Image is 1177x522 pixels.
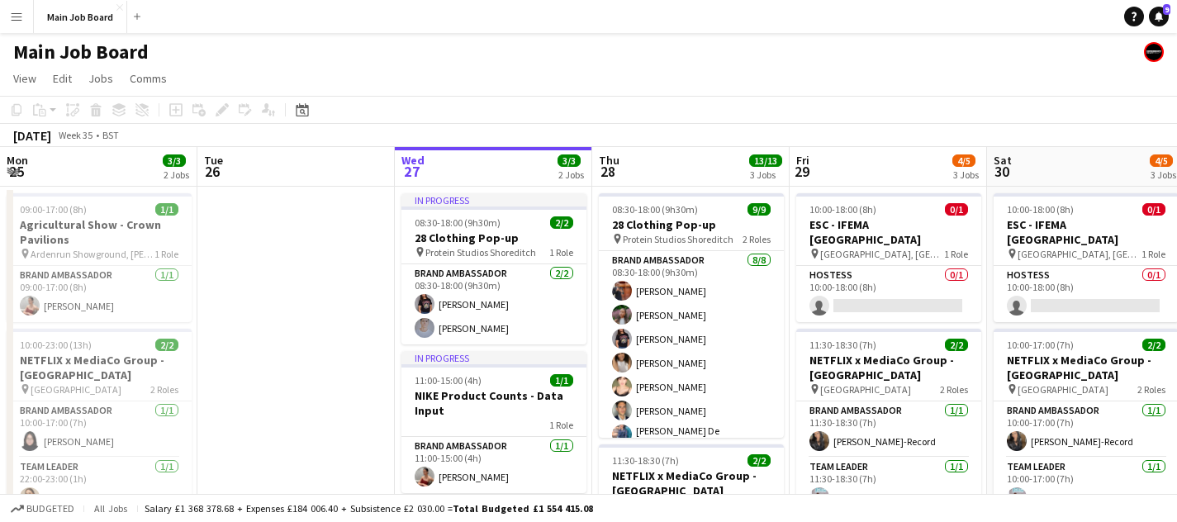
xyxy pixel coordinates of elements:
div: 3 Jobs [953,168,979,181]
span: 4/5 [952,154,975,167]
span: Tue [204,153,223,168]
span: Protein Studios Shoreditch [623,233,733,245]
app-card-role: Team Leader1/122:00-23:00 (1h)[PERSON_NAME] [7,458,192,514]
a: 9 [1149,7,1169,26]
span: Ardenrun Showground, [PERSON_NAME][STREET_ADDRESS] [31,248,154,260]
span: 2 Roles [940,383,968,396]
span: [GEOGRAPHIC_DATA] [31,383,121,396]
app-job-card: 08:30-18:00 (9h30m)9/928 Clothing Pop-up Protein Studios Shoreditch2 RolesBrand Ambassador8/808:3... [599,193,784,438]
div: 3 Jobs [1151,168,1176,181]
app-card-role: Brand Ambassador1/110:00-17:00 (7h)[PERSON_NAME] [7,401,192,458]
div: [DATE] [13,127,51,144]
span: 3/3 [558,154,581,167]
span: 11:00-15:00 (4h) [415,374,482,387]
a: Comms [123,68,173,89]
span: 0/1 [945,203,968,216]
span: 10:00-17:00 (7h) [1007,339,1074,351]
div: 3 Jobs [750,168,781,181]
div: 2 Jobs [558,168,584,181]
span: 11:30-18:30 (7h) [809,339,876,351]
span: 09:00-17:00 (8h) [20,203,87,216]
span: Thu [599,153,619,168]
span: Budgeted [26,503,74,515]
span: Total Budgeted £1 554 415.08 [453,502,593,515]
span: 1/1 [550,374,573,387]
app-job-card: 09:00-17:00 (8h)1/1Agricultural Show - Crown Pavilions Ardenrun Showground, [PERSON_NAME][STREET_... [7,193,192,322]
app-card-role: Brand Ambassador2/208:30-18:00 (9h30m)[PERSON_NAME][PERSON_NAME] [401,264,586,344]
span: [GEOGRAPHIC_DATA], [GEOGRAPHIC_DATA] [820,248,944,260]
button: Main Job Board [34,1,127,33]
span: Jobs [88,71,113,86]
span: 08:30-18:00 (9h30m) [415,216,501,229]
span: 29 [794,162,809,181]
span: All jobs [91,502,131,515]
app-user-avatar: experience staff [1144,42,1164,62]
h3: NETFLIX x MediaCo Group - [GEOGRAPHIC_DATA] [796,353,981,382]
span: [GEOGRAPHIC_DATA], [GEOGRAPHIC_DATA] [1018,248,1141,260]
span: Comms [130,71,167,86]
span: Protein Studios Shoreditch [425,246,536,259]
span: 4/5 [1150,154,1173,167]
a: Jobs [82,68,120,89]
span: 3/3 [163,154,186,167]
app-job-card: In progress11:00-15:00 (4h)1/1NIKE Product Counts - Data Input1 RoleBrand Ambassador1/111:00-15:0... [401,351,586,493]
button: Budgeted [8,500,77,518]
span: 9/9 [747,203,771,216]
span: View [13,71,36,86]
app-card-role: Brand Ambassador1/109:00-17:00 (8h)[PERSON_NAME] [7,266,192,322]
span: 10:00-18:00 (8h) [1007,203,1074,216]
span: 1 Role [549,419,573,431]
app-job-card: 10:00-18:00 (8h)0/1ESC - IFEMA [GEOGRAPHIC_DATA] [GEOGRAPHIC_DATA], [GEOGRAPHIC_DATA]1 RoleHostes... [796,193,981,322]
app-card-role: Brand Ambassador1/111:30-18:30 (7h)[PERSON_NAME]-Record [796,401,981,458]
h3: NIKE Product Counts - Data Input [401,388,586,418]
span: 10:00-18:00 (8h) [809,203,876,216]
span: 2/2 [1142,339,1165,351]
app-job-card: 11:30-18:30 (7h)2/2NETFLIX x MediaCo Group - [GEOGRAPHIC_DATA] [GEOGRAPHIC_DATA]2 RolesBrand Amba... [796,329,981,514]
span: [GEOGRAPHIC_DATA] [1018,383,1108,396]
a: Edit [46,68,78,89]
span: 2/2 [155,339,178,351]
span: 11:30-18:30 (7h) [612,454,679,467]
span: [GEOGRAPHIC_DATA] [820,383,911,396]
span: 26 [202,162,223,181]
div: In progress [401,193,586,206]
span: 2/2 [550,216,573,229]
span: 0/1 [1142,203,1165,216]
div: 2 Jobs [164,168,189,181]
span: 25 [4,162,28,181]
app-card-role: Brand Ambassador8/808:30-18:00 (9h30m)[PERSON_NAME][PERSON_NAME][PERSON_NAME][PERSON_NAME][PERSON... [599,251,784,480]
span: Sat [994,153,1012,168]
span: Fri [796,153,809,168]
app-card-role: Team Leader1/111:30-18:30 (7h)[PERSON_NAME] [796,458,981,514]
span: 10:00-23:00 (13h) [20,339,92,351]
h3: 28 Clothing Pop-up [401,230,586,245]
span: Mon [7,153,28,168]
h3: 28 Clothing Pop-up [599,217,784,232]
span: 1 Role [1141,248,1165,260]
span: 2/2 [945,339,968,351]
h1: Main Job Board [13,40,149,64]
span: 27 [399,162,425,181]
span: 28 [596,162,619,181]
h3: NETFLIX x MediaCo Group - [GEOGRAPHIC_DATA] [599,468,784,498]
span: 2 Roles [150,383,178,396]
span: 1 Role [154,248,178,260]
h3: ESC - IFEMA [GEOGRAPHIC_DATA] [796,217,981,247]
div: In progress [401,351,586,364]
span: 2 Roles [743,233,771,245]
a: View [7,68,43,89]
span: 2 Roles [1137,383,1165,396]
h3: Agricultural Show - Crown Pavilions [7,217,192,247]
app-job-card: 10:00-23:00 (13h)2/2NETFLIX x MediaCo Group - [GEOGRAPHIC_DATA] [GEOGRAPHIC_DATA]2 RolesBrand Amb... [7,329,192,514]
span: 30 [991,162,1012,181]
span: 1 Role [549,246,573,259]
div: BST [102,129,119,141]
app-card-role: Hostess0/110:00-18:00 (8h) [796,266,981,322]
span: Wed [401,153,425,168]
span: 2/2 [747,454,771,467]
